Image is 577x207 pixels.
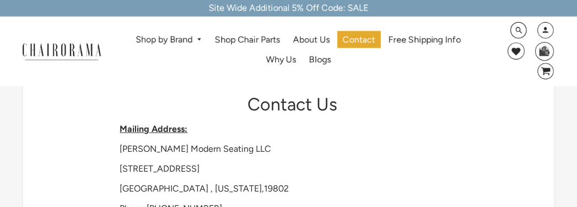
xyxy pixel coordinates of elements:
span: About Us [293,34,330,46]
p: [PERSON_NAME] Modern Seating LLC [120,144,465,155]
a: Why Us [261,51,301,68]
a: About Us [288,31,335,48]
a: Shop by Brand [130,31,208,49]
img: WhatsApp_Image_2024-07-12_at_16.23.01.webp [536,43,553,59]
p: [GEOGRAPHIC_DATA] , [US_STATE],19802 [120,183,465,195]
span: Why Us [266,54,296,66]
p: [STREET_ADDRESS] [120,163,465,175]
span: Blogs [309,54,331,66]
a: Contact [337,31,381,48]
h1: Contact Us [120,94,465,115]
nav: DesktopNavigation [112,31,485,72]
span: Contact [343,34,375,46]
a: Free Shipping Info [383,31,466,48]
span: Free Shipping Info [389,34,461,46]
span: Shop Chair Parts [215,34,280,46]
img: chairorama [17,41,106,61]
strong: Mailing Address: [120,124,187,134]
a: Blogs [304,51,336,68]
a: Shop Chair Parts [209,31,285,48]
